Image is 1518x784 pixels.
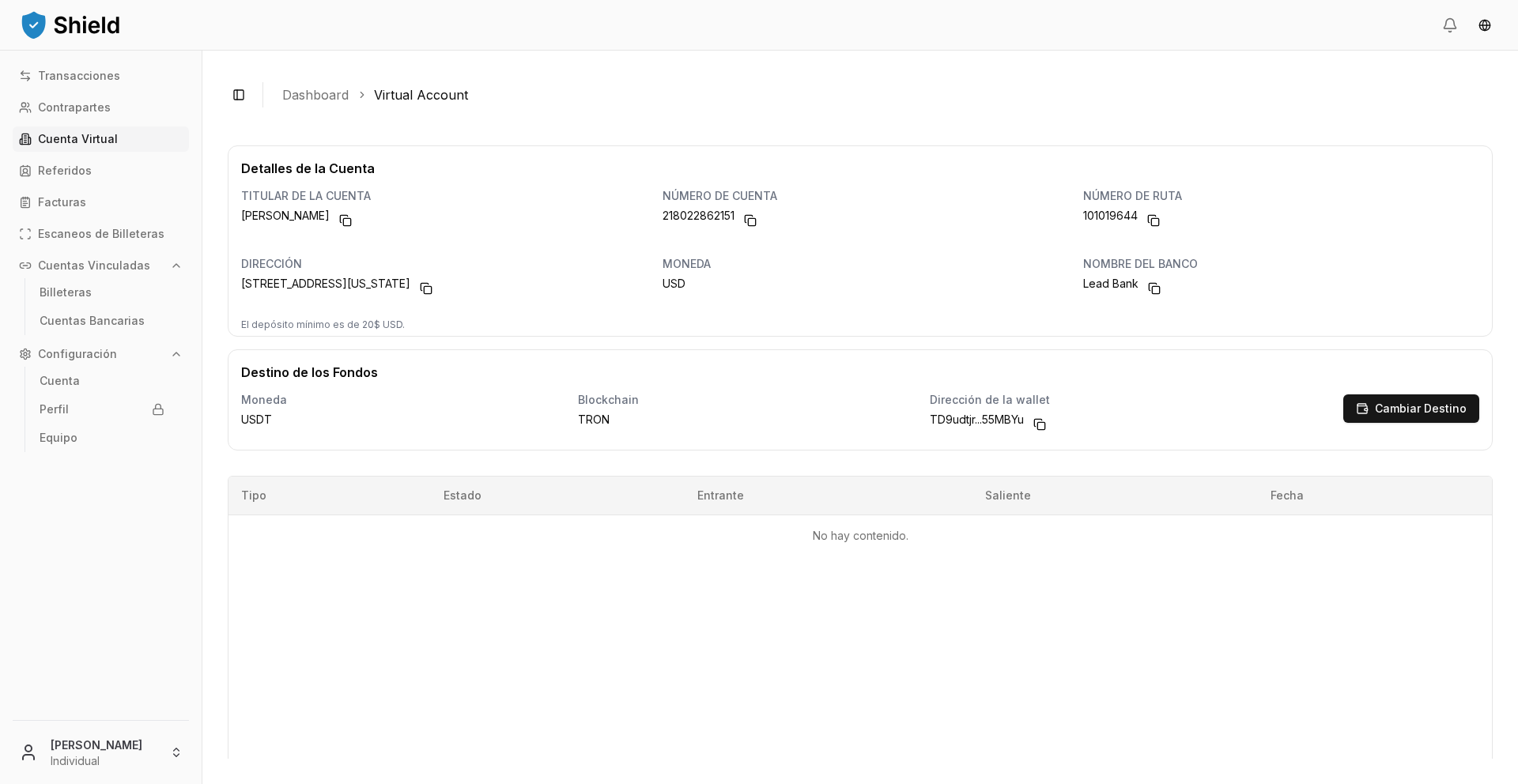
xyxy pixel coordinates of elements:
p: Escaneos de Billeteras [38,228,164,239]
p: Moneda [241,394,553,405]
a: Virtual Account [374,85,468,104]
p: Cambiar Destino [1375,403,1467,414]
p: Billeteras [40,287,92,298]
button: [PERSON_NAME]Individual [6,727,195,778]
span: TD9udtjr...55MBYu [930,412,1024,437]
button: Copy to clipboard [1142,276,1167,301]
span: 101019644 [1083,208,1138,233]
p: Destino de los Fondos [228,350,391,382]
p: Cuenta Virtual [38,134,118,145]
p: Facturas [38,197,86,208]
p: Configuración [38,349,117,360]
span: El depósito mínimo es de 20$ USD. [228,318,417,330]
p: nombre del banco [1083,258,1479,269]
p: Transacciones [38,70,120,81]
span: USD [663,276,685,292]
a: Contrapartes [13,95,189,120]
p: Blockchain [578,394,904,405]
th: Entrante [685,477,972,514]
button: Copy to clipboard [333,208,358,233]
a: Transacciones [13,63,189,89]
p: Referidos [38,165,92,176]
p: Cuentas Vinculadas [38,260,150,271]
span: USDT [241,412,272,428]
button: Copy to clipboard [1141,208,1166,233]
p: Detalles de la Cuenta [228,146,1492,178]
button: Cuentas Vinculadas [13,253,189,278]
th: Saliente [972,477,1257,514]
p: Cuentas Bancarias [40,315,145,326]
a: Billeteras [33,280,171,305]
a: Cuenta [33,368,171,394]
p: No hay contenido. [241,528,1479,544]
button: Configuración [13,341,189,367]
p: Cuenta [40,375,80,386]
a: Dashboard [282,85,349,104]
a: Cuenta Virtual [13,126,189,152]
p: dirección [241,258,637,269]
span: TRON [578,412,610,428]
button: Cambiar Destino [1343,394,1479,423]
th: Fecha [1258,477,1492,514]
button: Copy to clipboard [1027,412,1052,437]
a: Equipo [33,425,171,450]
span: [PERSON_NAME] [241,208,330,233]
span: Lead Bank [1083,276,1138,301]
a: Referidos [13,158,189,183]
span: 218022862151 [663,208,734,233]
button: Copy to clipboard [738,208,763,233]
p: [PERSON_NAME] [51,737,157,753]
a: Escaneos de Billeteras [13,221,189,247]
nav: breadcrumb [282,85,1480,104]
th: Tipo [228,477,431,514]
p: Contrapartes [38,102,111,113]
button: Copy to clipboard [413,276,439,301]
th: Estado [431,477,684,514]
p: Individual [51,753,157,769]
p: Dirección de la wallet [930,394,1318,405]
a: Cuentas Bancarias [33,308,171,334]
p: número de cuenta [663,190,1059,202]
p: Equipo [40,432,77,443]
img: ShieldPay Logo [19,9,122,40]
p: número de ruta [1083,190,1479,202]
p: titular de la cuenta [241,190,637,202]
p: Perfil [40,404,69,415]
a: Perfil [33,397,171,422]
p: moneda [663,258,1059,269]
a: Facturas [13,190,189,215]
span: [STREET_ADDRESS][US_STATE] [241,276,410,301]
